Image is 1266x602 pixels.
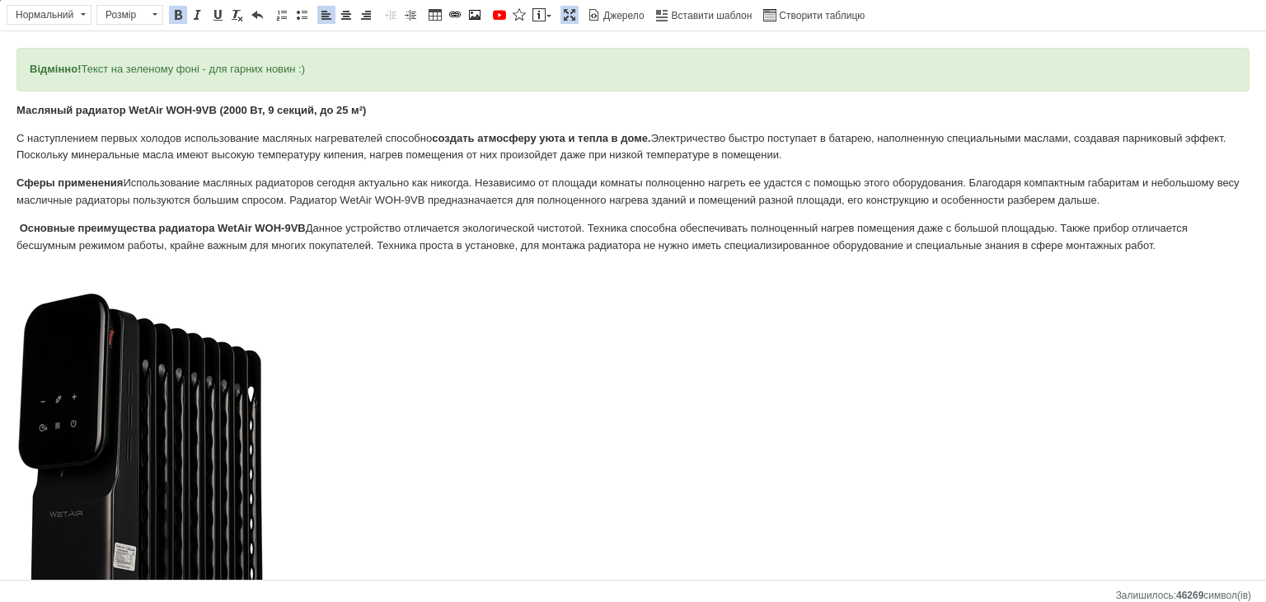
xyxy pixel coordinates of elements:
[1116,586,1259,601] div: Кiлькiсть символiв
[426,6,444,24] a: Таблиця
[7,6,75,24] span: Нормальний
[654,6,755,24] a: Вставити шаблон
[293,6,311,24] a: Вставити/видалити маркований список
[96,5,163,25] a: Розмір
[16,145,1240,175] font: Использование масляных радиаторов сегодня актуально как никогда. Независимо от площади комнаты по...
[530,6,554,24] a: Вставити повідомлення
[1176,590,1203,601] span: 46269
[30,30,1236,47] div: Текст на зеленому фоні - для гарних новин :)
[490,6,509,24] a: Додати відео з YouTube
[273,6,291,24] a: Вставити/видалити нумерований список
[248,6,266,24] a: Повернути (Ctrl+Z)
[16,73,366,85] strong: Масляный радиатор WetAir WOH-9VB (2000 Вт, 9 секций, до 25 м²)
[585,6,647,24] a: Джерело
[228,6,246,24] a: Видалити форматування
[20,190,306,203] font: Основные преимущества радиатора WetAir WOH-9VB
[776,9,865,23] span: Створити таблицю
[510,6,528,24] a: Вставити іконку
[317,6,335,24] a: По лівому краю
[169,6,187,24] a: Жирний (Ctrl+B)
[669,9,753,23] span: Вставити шаблон
[209,6,227,24] a: Підкреслений (Ctrl+U)
[761,6,867,24] a: Створити таблицю
[189,6,207,24] a: Курсив (Ctrl+I)
[16,145,123,158] font: Сферы применения
[401,6,420,24] a: Збільшити відступ
[16,190,1188,220] font: Данное устройство отличается экологической чистотой. Техника способна обеспечивать полноценный на...
[601,9,645,23] span: Джерело
[357,6,375,24] a: По правому краю
[337,6,355,24] a: По центру
[560,6,579,24] a: Максимізувати
[466,6,484,24] a: Зображення
[432,101,650,113] strong: создать атмосферу уюта и тепла в доме.
[97,6,147,24] span: Розмір
[382,6,400,24] a: Зменшити відступ
[16,101,1226,130] font: С наступлением первых холодов использование масляных нагревателей способно Электричество быстро п...
[446,6,464,24] a: Вставити/Редагувати посилання (Ctrl+L)
[7,5,91,25] a: Нормальний
[30,31,81,44] span: Відмінно!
